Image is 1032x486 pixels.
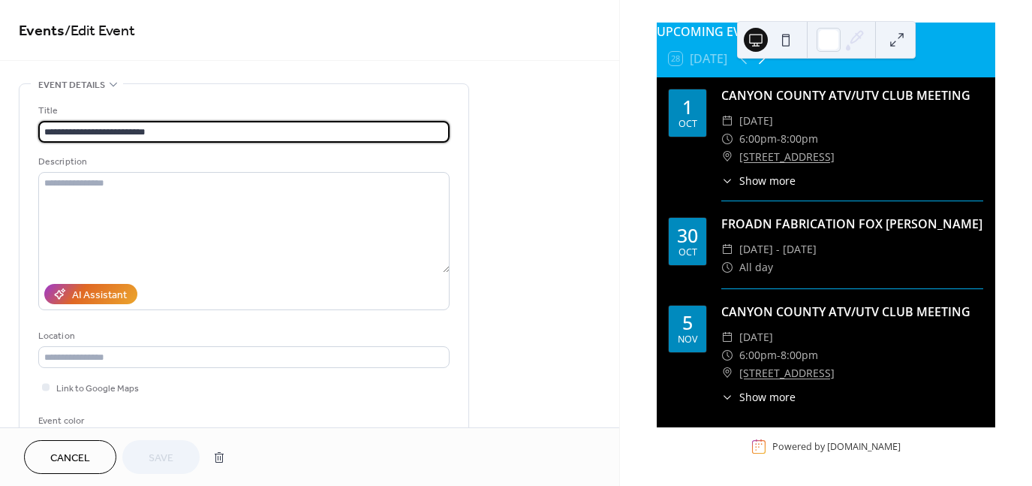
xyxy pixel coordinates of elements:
div: AI Assistant [72,288,127,303]
div: ​ [721,112,733,130]
button: Cancel [24,440,116,474]
div: ​ [721,240,733,258]
span: Event details [38,77,105,93]
span: 6:00pm [739,346,777,364]
button: ​Show more [721,173,796,189]
div: ​ [721,389,733,405]
div: ​ [721,148,733,166]
span: [DATE] [739,328,773,346]
span: - [777,130,781,148]
a: [STREET_ADDRESS] [739,148,835,166]
div: Nov [678,335,697,345]
span: - [777,346,781,364]
span: 6:00pm [739,130,777,148]
span: 8:00pm [781,346,818,364]
div: ​ [721,258,733,276]
span: [DATE] - [DATE] [739,240,817,258]
span: Cancel [50,451,90,466]
div: CANYON COUNTY ATV/UTV CLUB MEETING [721,86,983,104]
div: Event color [38,413,151,429]
div: ​ [721,346,733,364]
div: 30 [677,226,698,245]
div: Description [38,154,447,170]
div: ​ [721,328,733,346]
span: Show more [739,389,796,405]
div: CANYON COUNTY ATV/UTV CLUB MEETING [721,303,983,321]
span: Link to Google Maps [56,381,139,397]
div: Location [38,328,447,344]
div: 5 [682,313,693,332]
button: ​Show more [721,389,796,405]
div: FROADN FABRICATION FOX [PERSON_NAME] [721,215,983,233]
div: Powered by [772,440,901,453]
div: ​ [721,173,733,189]
div: Oct [678,119,697,129]
a: [STREET_ADDRESS] [739,364,835,382]
div: UPCOMING EVENTS [657,23,995,41]
span: 8:00pm [781,130,818,148]
div: 1 [682,98,693,116]
a: [DOMAIN_NAME] [827,440,901,453]
div: ​ [721,130,733,148]
div: ​ [721,364,733,382]
span: [DATE] [739,112,773,130]
div: Title [38,103,447,119]
a: Events [19,17,65,46]
button: AI Assistant [44,284,137,304]
span: Show more [739,173,796,189]
span: / Edit Event [65,17,135,46]
span: All day [739,258,773,276]
div: Oct [678,248,697,258]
